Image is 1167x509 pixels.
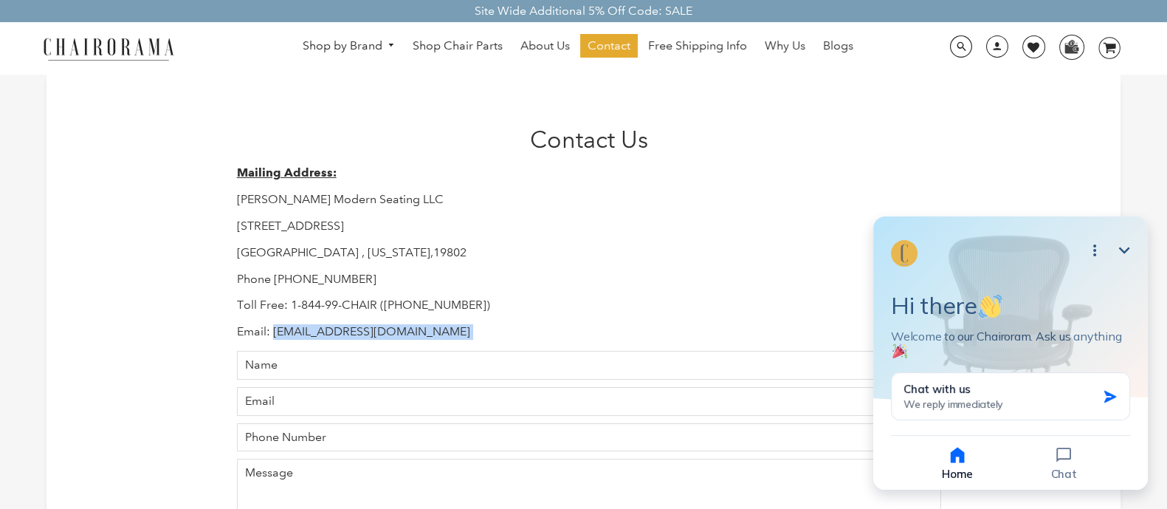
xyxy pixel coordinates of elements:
p: [STREET_ADDRESS] [237,219,942,234]
h1: Contact Us [237,126,942,154]
img: WhatsApp_Image_2024-07-12_at_16.23.01.webp [1060,35,1083,58]
a: Shop Chair Parts [405,34,510,58]
span: Why Us [765,38,805,54]
a: Contact [580,34,638,58]
span: Shop Chair Parts [413,38,503,54]
nav: DesktopNavigation [245,34,910,61]
p: Phone [PHONE_NUMBER] [237,272,942,287]
a: Why Us [757,34,813,58]
input: Phone Number [237,423,942,452]
img: chairorama [35,35,182,61]
a: Shop by Brand [295,35,403,58]
span: Free Shipping Info [648,38,747,54]
iframe: Tidio Chat [854,198,1167,509]
a: Blogs [816,34,861,58]
p: [GEOGRAPHIC_DATA] , [US_STATE],19802 [237,245,942,261]
strong: Mailing Address: [237,165,337,180]
span: About Us [520,38,570,54]
p: [PERSON_NAME] Modern Seating LLC [237,192,942,208]
a: About Us [513,34,577,58]
input: Email [237,387,942,416]
input: Name [237,351,942,380]
p: Toll Free: 1-844-99-CHAIR ([PHONE_NUMBER]) [237,298,942,313]
span: Contact [588,38,630,54]
p: Email: [EMAIL_ADDRESS][DOMAIN_NAME] [237,324,942,340]
span: Blogs [823,38,853,54]
a: Free Shipping Info [641,34,754,58]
